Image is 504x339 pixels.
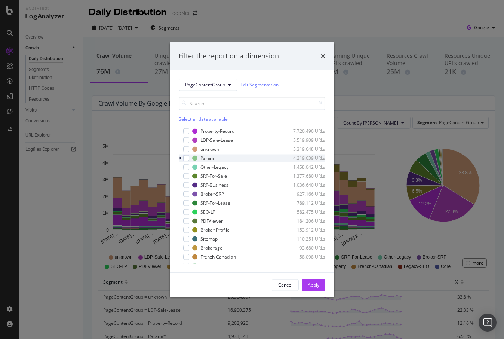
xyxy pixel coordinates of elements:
div: Apply [308,282,319,288]
div: 153,912 URLs [289,227,325,233]
div: Sitemap [200,236,218,242]
div: unknown [200,146,219,152]
div: 5,319,648 URLs [289,146,325,152]
div: SRP-Business [200,182,228,188]
div: times [321,51,325,61]
button: Apply [302,279,325,291]
div: Broker-SRP [200,191,224,197]
div: Cancel [278,282,292,288]
div: 93,680 URLs [289,245,325,251]
div: 927,166 URLs [289,191,325,197]
button: PageContentGroup [179,79,237,91]
div: Portfolio-Property [200,263,237,269]
div: LDP-Sale-Lease [200,137,233,143]
div: 184,206 URLs [289,218,325,224]
div: SRP-For-Sale [200,173,227,179]
div: Open Intercom Messenger [479,314,497,332]
div: Brokerage [200,245,222,251]
div: 7,720,490 URLs [289,128,325,134]
div: PDFViewer [200,218,223,224]
input: Search [179,97,325,110]
a: Edit Segmentation [240,81,279,89]
div: 4,219,639 URLs [289,155,325,161]
div: Broker-Profile [200,227,230,233]
div: 5,519,909 URLs [289,137,325,143]
div: 1,377,680 URLs [289,173,325,179]
div: Param [200,155,214,161]
span: PageContentGroup [185,82,225,88]
div: SEO-LP [200,209,215,215]
div: 789,112 URLs [289,200,325,206]
div: 58,098 URLs [289,254,325,260]
div: SRP-For-Lease [200,200,230,206]
button: Cancel [272,279,299,291]
div: Select all data available [179,116,325,122]
div: French-Canadian [200,254,236,260]
div: Filter the report on a dimension [179,51,279,61]
div: 582,475 URLs [289,209,325,215]
div: modal [170,42,334,297]
div: 110,251 URLs [289,236,325,242]
div: Other-Legacy [200,164,228,170]
div: 51,098 URLs [289,263,325,269]
div: 1,458,042 URLs [289,164,325,170]
div: 1,036,640 URLs [289,182,325,188]
div: Property-Record [200,128,234,134]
